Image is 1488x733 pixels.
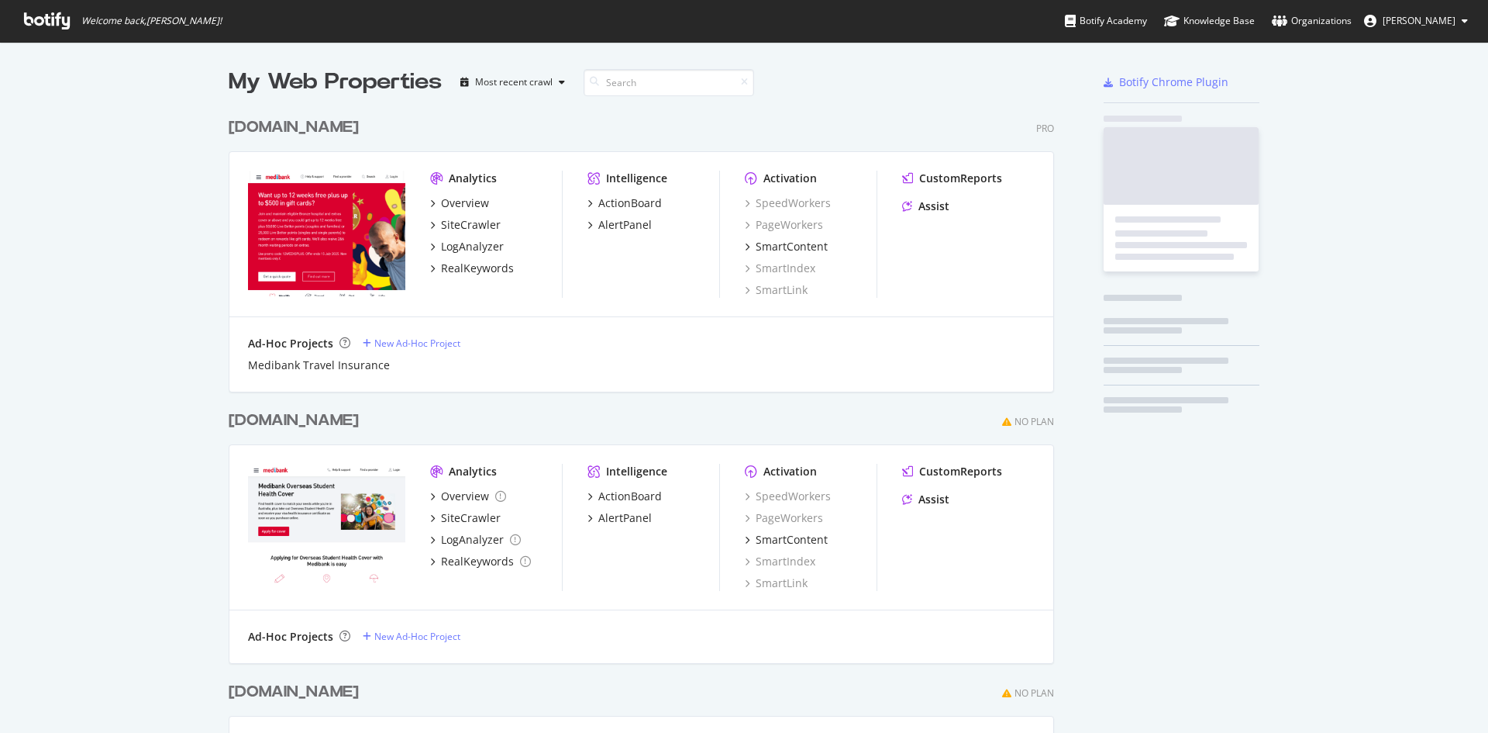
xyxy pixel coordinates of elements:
[1383,14,1455,27] span: Armaan Gandhok
[587,195,662,211] a: ActionBoard
[229,410,365,432] a: [DOMAIN_NAME]
[756,532,828,548] div: SmartContent
[745,532,828,548] a: SmartContent
[584,69,754,96] input: Search
[374,630,460,643] div: New Ad-Hoc Project
[598,195,662,211] div: ActionBoard
[587,510,652,526] a: AlertPanel
[1014,415,1054,428] div: No Plan
[919,171,1002,186] div: CustomReports
[918,199,949,214] div: Assist
[745,554,815,569] a: SmartIndex
[745,282,808,298] a: SmartLink
[430,489,506,504] a: Overview
[374,337,460,350] div: New Ad-Hoc Project
[248,336,333,351] div: Ad-Hoc Projects
[1065,13,1147,29] div: Botify Academy
[745,489,831,504] a: SpeedWorkers
[606,464,667,479] div: Intelligence
[454,70,571,95] button: Most recent crawl
[441,195,489,211] div: Overview
[229,116,365,139] a: [DOMAIN_NAME]
[430,554,531,569] a: RealKeywords
[81,15,222,27] span: Welcome back, [PERSON_NAME] !
[229,681,365,704] a: [DOMAIN_NAME]
[449,171,497,186] div: Analytics
[1104,74,1228,90] a: Botify Chrome Plugin
[441,489,489,504] div: Overview
[229,681,359,704] div: [DOMAIN_NAME]
[1272,13,1352,29] div: Organizations
[1352,9,1480,33] button: [PERSON_NAME]
[745,239,828,254] a: SmartContent
[1164,13,1255,29] div: Knowledge Base
[441,510,501,526] div: SiteCrawler
[229,116,359,139] div: [DOMAIN_NAME]
[248,629,333,645] div: Ad-Hoc Projects
[441,532,504,548] div: LogAnalyzer
[363,630,460,643] a: New Ad-Hoc Project
[902,199,949,214] a: Assist
[441,217,501,233] div: SiteCrawler
[745,510,823,526] a: PageWorkers
[248,358,390,373] a: Medibank Travel Insurance
[598,217,652,233] div: AlertPanel
[430,239,504,254] a: LogAnalyzer
[598,489,662,504] div: ActionBoard
[441,261,514,276] div: RealKeywords
[248,464,405,590] img: Medibankoshc.com.au
[745,217,823,233] a: PageWorkers
[745,261,815,276] a: SmartIndex
[587,489,662,504] a: ActionBoard
[449,464,497,479] div: Analytics
[587,217,652,233] a: AlertPanel
[745,195,831,211] a: SpeedWorkers
[430,217,501,233] a: SiteCrawler
[745,576,808,591] a: SmartLink
[902,464,1002,479] a: CustomReports
[430,195,489,211] a: Overview
[763,171,817,186] div: Activation
[363,337,460,350] a: New Ad-Hoc Project
[475,78,553,87] div: Most recent crawl
[918,492,949,507] div: Assist
[919,464,1002,479] div: CustomReports
[229,410,359,432] div: [DOMAIN_NAME]
[430,532,521,548] a: LogAnalyzer
[1119,74,1228,90] div: Botify Chrome Plugin
[606,171,667,186] div: Intelligence
[1036,122,1054,135] div: Pro
[756,239,828,254] div: SmartContent
[598,510,652,526] div: AlertPanel
[902,171,1002,186] a: CustomReports
[229,67,442,98] div: My Web Properties
[441,554,514,569] div: RealKeywords
[430,510,501,526] a: SiteCrawler
[1014,686,1054,700] div: No Plan
[430,261,514,276] a: RealKeywords
[902,492,949,507] a: Assist
[441,239,504,254] div: LogAnalyzer
[763,464,817,479] div: Activation
[248,171,405,296] img: Medibank.com.au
